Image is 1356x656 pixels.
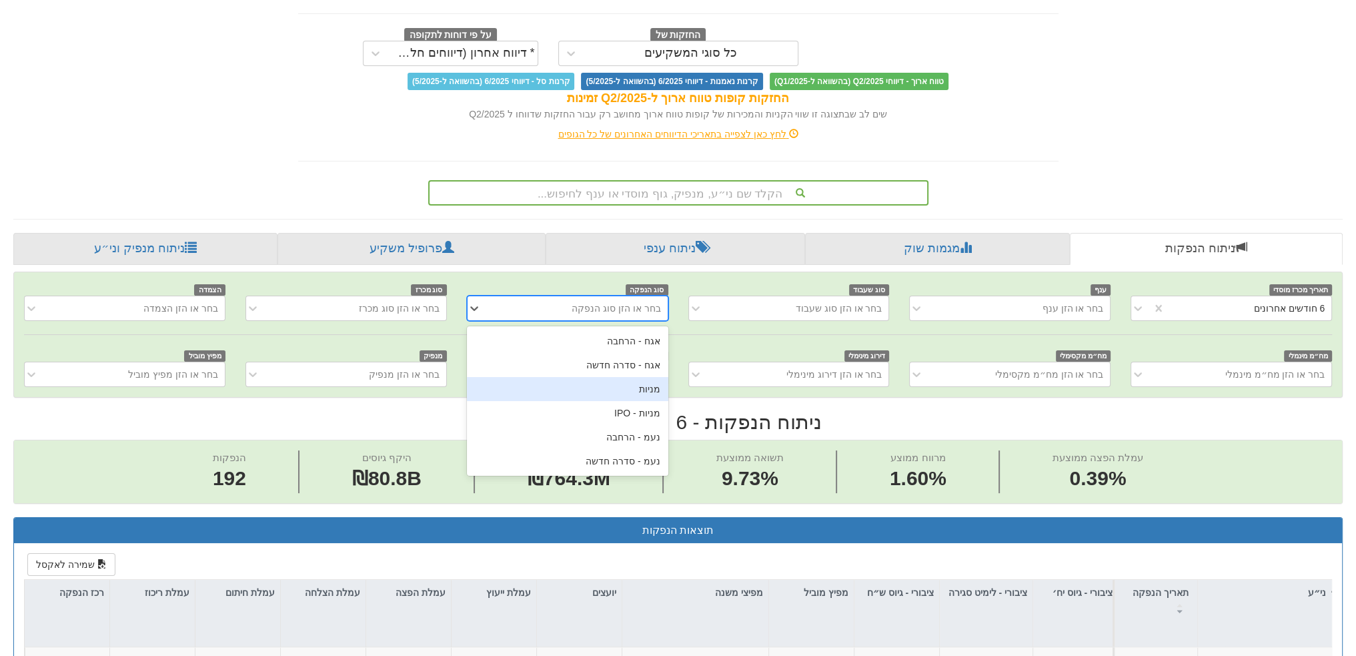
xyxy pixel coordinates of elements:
div: נעמ - הרחבה [467,425,668,449]
div: בחר או הזן ענף [1043,302,1104,315]
div: החזקות קופות טווח ארוך ל-Q2/2025 זמינות [298,90,1059,107]
span: מרווח ממוצע [890,452,945,463]
div: בחר או הזן הצמדה [143,302,218,315]
div: עמלת הצלחה [281,580,366,605]
div: בחר או הזן סוג שעבוד [796,302,882,315]
div: עמלת הפצה [366,580,451,605]
span: על פי דוחות לתקופה [404,28,497,43]
button: שמירה לאקסל [27,553,115,576]
div: נעמ - סדרה חדשה [467,449,668,473]
span: תשואה ממוצעת [716,452,784,463]
div: 6 חודשים אחרונים [1253,302,1325,315]
div: בחר או הזן מח״מ מינמלי [1225,368,1325,381]
span: 0.39% [1053,464,1143,493]
span: 192 [213,464,246,493]
div: עמלת ייעוץ [452,580,536,605]
span: קרנות סל - דיווחי 6/2025 (בהשוואה ל-5/2025) [408,73,574,90]
div: ציבורי - גיוס יח׳ [1033,580,1118,621]
a: מגמות שוק [805,233,1070,265]
span: סוג הנפקה [626,284,668,296]
h3: תוצאות הנפקות [24,525,1332,537]
div: מפיצי משנה [622,580,768,605]
span: סוג מכרז [411,284,447,296]
div: בחר או הזן סוג הנפקה [572,302,661,315]
a: ניתוח ענפי [546,233,805,265]
div: מניות - IPO [467,401,668,425]
span: הנפקות [213,452,246,463]
div: שים לב שבתצוגה זו שווי הקניות והמכירות של קופות טווח ארוך מחושב רק עבור החזקות שדווחו ל Q2/2025 [298,107,1059,121]
div: עמלת ריכוז [110,580,195,605]
span: מנפיק [420,350,447,362]
div: בחר או הזן מח״מ מקסימלי [995,368,1104,381]
div: בחר או הזן מפיץ מוביל [128,368,218,381]
span: 1.60% [890,464,946,493]
span: ₪764.3M [528,467,610,489]
span: החזקות של [650,28,706,43]
a: ניתוח מנפיק וני״ע [13,233,277,265]
span: עמלת הפצה ממוצעת [1053,452,1143,463]
div: רכז הנפקה [25,580,109,605]
div: ציבורי - לימיט סגירה [940,580,1033,621]
span: הצמדה [194,284,225,296]
span: ₪80.8B [352,467,422,489]
div: כל סוגי המשקיעים [644,47,737,60]
span: סוג שעבוד [849,284,890,296]
div: הקלד שם ני״ע, מנפיק, גוף מוסדי או ענף לחיפוש... [430,182,927,204]
div: ציבורי - גיוס ש״ח [854,580,939,621]
span: קרנות נאמנות - דיווחי 6/2025 (בהשוואה ל-5/2025) [581,73,762,90]
span: מפיץ מוביל [184,350,225,362]
a: פרופיל משקיע [277,233,546,265]
div: עמלת חיתום [195,580,280,605]
div: בחר או הזן מנפיק [369,368,440,381]
div: אגח - הרחבה [467,329,668,353]
span: ענף [1091,284,1111,296]
h2: ניתוח הנפקות - 6 חודשים אחרונים [13,411,1343,433]
div: מפיץ מוביל [769,580,854,605]
div: * דיווח אחרון (דיווחים חלקיים) [391,47,535,60]
div: בחר או הזן סוג מכרז [359,302,440,315]
div: לחץ כאן לצפייה בתאריכי הדיווחים האחרונים של כל הגופים [288,127,1069,141]
div: בחר או הזן דירוג מינימלי [786,368,882,381]
span: תאריך מכרז מוסדי [1269,284,1332,296]
div: מניות [467,377,668,401]
span: מח״מ מינמלי [1284,350,1332,362]
span: דירוג מינימלי [844,350,890,362]
span: מח״מ מקסימלי [1056,350,1111,362]
div: תאריך הנפקה [1115,580,1197,621]
div: יועצים [537,580,622,605]
div: אגח - סדרה חדשה [467,353,668,377]
span: היקף גיוסים [362,452,412,463]
div: ני״ע [1198,580,1331,605]
a: ניתוח הנפקות [1070,233,1343,265]
span: 9.73% [716,464,784,493]
span: טווח ארוך - דיווחי Q2/2025 (בהשוואה ל-Q1/2025) [770,73,948,90]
